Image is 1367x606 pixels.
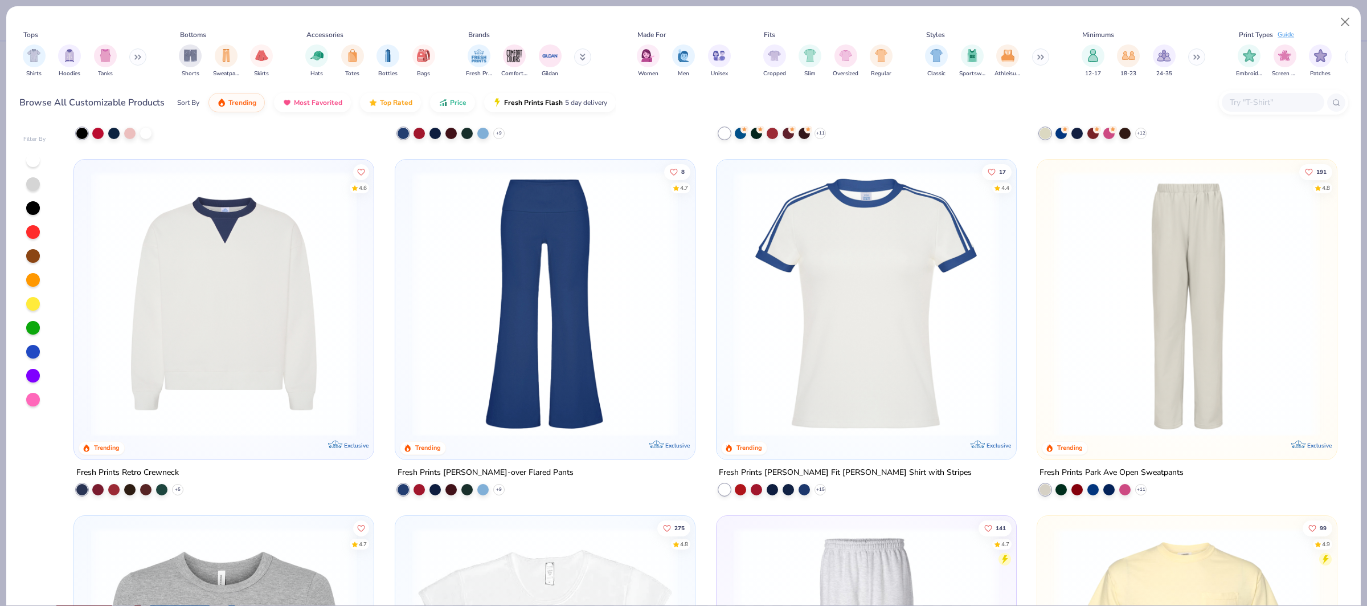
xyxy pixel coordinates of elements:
[539,44,562,78] button: filter button
[94,44,117,78] div: filter for Tanks
[1001,49,1014,62] img: Athleisure Image
[341,44,364,78] button: filter button
[833,70,858,78] span: Oversized
[680,184,688,192] div: 4.7
[565,96,607,109] span: 5 day delivery
[763,70,786,78] span: Cropped
[1309,44,1332,78] button: filter button
[1156,70,1172,78] span: 24-35
[1082,44,1104,78] div: filter for 12-17
[1001,540,1009,548] div: 4.7
[179,44,202,78] div: filter for Shorts
[986,442,1010,449] span: Exclusive
[254,70,269,78] span: Skirts
[1117,44,1140,78] div: filter for 18-23
[346,49,359,62] img: Totes Image
[341,44,364,78] div: filter for Totes
[681,169,685,174] span: 8
[1307,442,1332,449] span: Exclusive
[306,30,343,40] div: Accessories
[412,44,435,78] div: filter for Bags
[58,44,81,78] button: filter button
[728,171,1005,437] img: e5540c4d-e74a-4e58-9a52-192fe86bec9f
[1229,96,1316,109] input: Try "T-Shirt"
[412,44,435,78] button: filter button
[1039,466,1184,480] div: Fresh Prints Park Ave Open Sweatpants
[23,44,46,78] button: filter button
[966,49,979,62] img: Sportswear Image
[1157,49,1170,62] img: 24-35 Image
[982,164,1012,180] button: Like
[398,466,574,480] div: Fresh Prints [PERSON_NAME]-over Flared Pants
[1082,30,1114,40] div: Minimums
[255,49,268,62] img: Skirts Image
[376,44,399,78] div: filter for Bottles
[664,164,690,180] button: Like
[470,47,488,64] img: Fresh Prints Image
[708,44,731,78] button: filter button
[26,70,42,78] span: Shirts
[353,164,369,180] button: Like
[468,30,490,40] div: Brands
[1087,49,1099,62] img: 12-17 Image
[680,540,688,548] div: 4.8
[310,70,323,78] span: Hats
[799,44,821,78] div: filter for Slim
[1117,44,1140,78] button: filter button
[672,44,695,78] div: filter for Men
[359,540,367,548] div: 4.7
[925,44,948,78] button: filter button
[542,47,559,64] img: Gildan Image
[1049,171,1325,437] img: 0ed6d0be-3a42-4fd2-9b2a-c5ffc757fdcf
[926,30,945,40] div: Styles
[959,44,985,78] button: filter button
[641,49,654,62] img: Women Image
[496,486,502,493] span: + 9
[1278,49,1291,62] img: Screen Print Image
[979,520,1012,536] button: Like
[833,44,858,78] button: filter button
[217,98,226,107] img: trending.gif
[58,44,81,78] div: filter for Hoodies
[542,70,558,78] span: Gildan
[1323,184,1331,192] div: 4.8
[637,30,666,40] div: Made For
[683,171,960,437] img: d3640c6c-b7cc-437e-9c32-b4e0b5864f30
[816,486,824,493] span: + 15
[430,93,475,112] button: Price
[764,30,775,40] div: Fits
[871,70,891,78] span: Regular
[220,49,232,62] img: Sweatpants Image
[678,70,689,78] span: Men
[353,520,369,536] button: Like
[359,184,367,192] div: 4.6
[1153,44,1176,78] button: filter button
[19,96,165,109] div: Browse All Customizable Products
[407,171,683,437] img: f981a934-f33f-4490-a3ad-477cd5e6773b
[674,525,685,531] span: 275
[638,70,658,78] span: Women
[59,70,80,78] span: Hoodies
[450,98,466,107] span: Price
[369,98,378,107] img: TopRated.gif
[839,49,852,62] img: Oversized Image
[310,49,324,62] img: Hats Image
[1004,171,1281,437] img: 77058d13-6681-46a4-a602-40ee85a356b7
[27,49,40,62] img: Shirts Image
[804,49,816,62] img: Slim Image
[1309,44,1332,78] div: filter for Patches
[708,44,731,78] div: filter for Unisex
[376,44,399,78] button: filter button
[182,70,199,78] span: Shorts
[99,49,112,62] img: Tanks Image
[344,442,369,449] span: Exclusive
[1314,49,1327,62] img: Patches Image
[305,44,328,78] button: filter button
[180,30,206,40] div: Bottoms
[501,44,527,78] button: filter button
[1335,11,1356,33] button: Close
[1085,70,1101,78] span: 12-17
[63,49,76,62] img: Hoodies Image
[380,98,412,107] span: Top Rated
[1137,130,1145,137] span: + 12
